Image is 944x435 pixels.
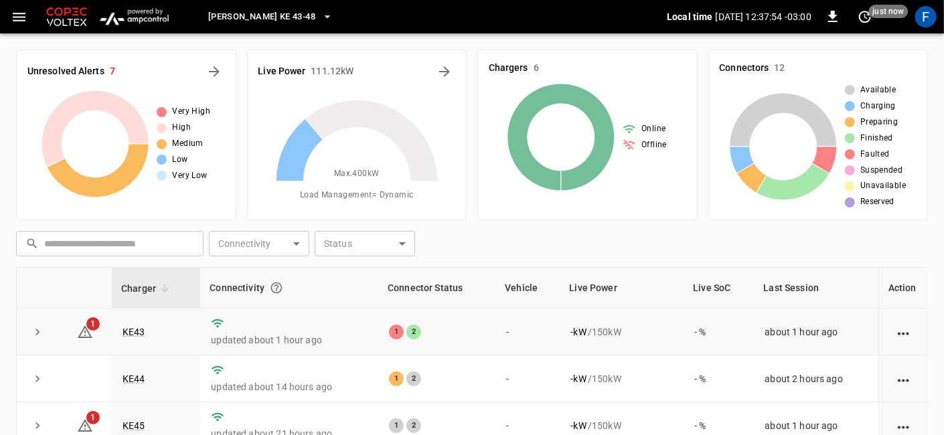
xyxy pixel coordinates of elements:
div: 2 [406,371,421,386]
span: [PERSON_NAME] KE 43-48 [208,9,315,25]
a: KE43 [123,327,145,337]
div: action cell options [895,325,912,339]
span: Preparing [860,116,898,129]
a: 1 [77,325,93,336]
span: Faulted [860,148,890,161]
button: set refresh interval [854,6,876,27]
th: Vehicle [495,268,560,309]
div: Connectivity [210,276,369,300]
th: Last Session [755,268,878,309]
span: Offline [641,139,667,152]
h6: Live Power [258,64,306,79]
div: 2 [406,418,421,433]
h6: Unresolved Alerts [27,64,104,79]
p: Local time [667,10,713,23]
span: Low [172,153,187,167]
span: Charger [121,280,173,296]
div: action cell options [895,419,912,432]
th: Live SoC [684,268,754,309]
p: - kW [571,325,586,339]
th: Connector Status [378,268,495,309]
th: Action [878,268,927,309]
a: KE45 [123,420,145,431]
div: / 150 kW [571,325,674,339]
span: 1 [86,411,100,424]
img: ampcontrol.io logo [95,4,173,29]
td: - % [684,309,754,355]
div: 1 [389,371,404,386]
span: Charging [860,100,896,113]
span: Load Management = Dynamic [300,189,414,202]
a: KE44 [123,373,145,384]
button: expand row [27,369,48,389]
h6: Connectors [720,61,769,76]
div: 1 [389,418,404,433]
span: Suspended [860,164,903,177]
button: Connection between the charger and our software. [264,276,289,300]
td: - [495,309,560,355]
div: / 150 kW [571,419,674,432]
span: Unavailable [860,179,906,193]
th: Live Power [560,268,684,309]
button: expand row [27,322,48,342]
p: [DATE] 12:37:54 -03:00 [716,10,811,23]
span: 1 [86,317,100,331]
span: Medium [172,137,203,151]
h6: 6 [534,61,539,76]
h6: 12 [775,61,785,76]
p: updated about 1 hour ago [211,333,368,347]
div: action cell options [895,372,912,385]
td: about 1 hour ago [755,309,878,355]
span: Available [860,84,896,97]
button: All Alerts [204,61,225,82]
span: High [172,121,191,135]
img: Customer Logo [44,4,90,29]
span: Very High [172,105,210,118]
td: - % [684,355,754,402]
span: Online [641,122,665,136]
span: Max. 400 kW [334,167,380,181]
h6: 7 [110,64,115,79]
td: about 2 hours ago [755,355,878,402]
button: Energy Overview [434,61,455,82]
div: 1 [389,325,404,339]
div: 2 [406,325,421,339]
p: - kW [571,419,586,432]
span: Reserved [860,195,894,209]
p: updated about 14 hours ago [211,380,368,394]
span: just now [869,5,909,18]
td: - [495,355,560,402]
div: profile-icon [915,6,937,27]
a: 1 [77,420,93,430]
span: Finished [860,132,893,145]
span: Very Low [172,169,207,183]
p: - kW [571,372,586,385]
h6: 111.12 kW [311,64,354,79]
h6: Chargers [489,61,528,76]
div: / 150 kW [571,372,674,385]
button: [PERSON_NAME] KE 43-48 [203,4,338,30]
